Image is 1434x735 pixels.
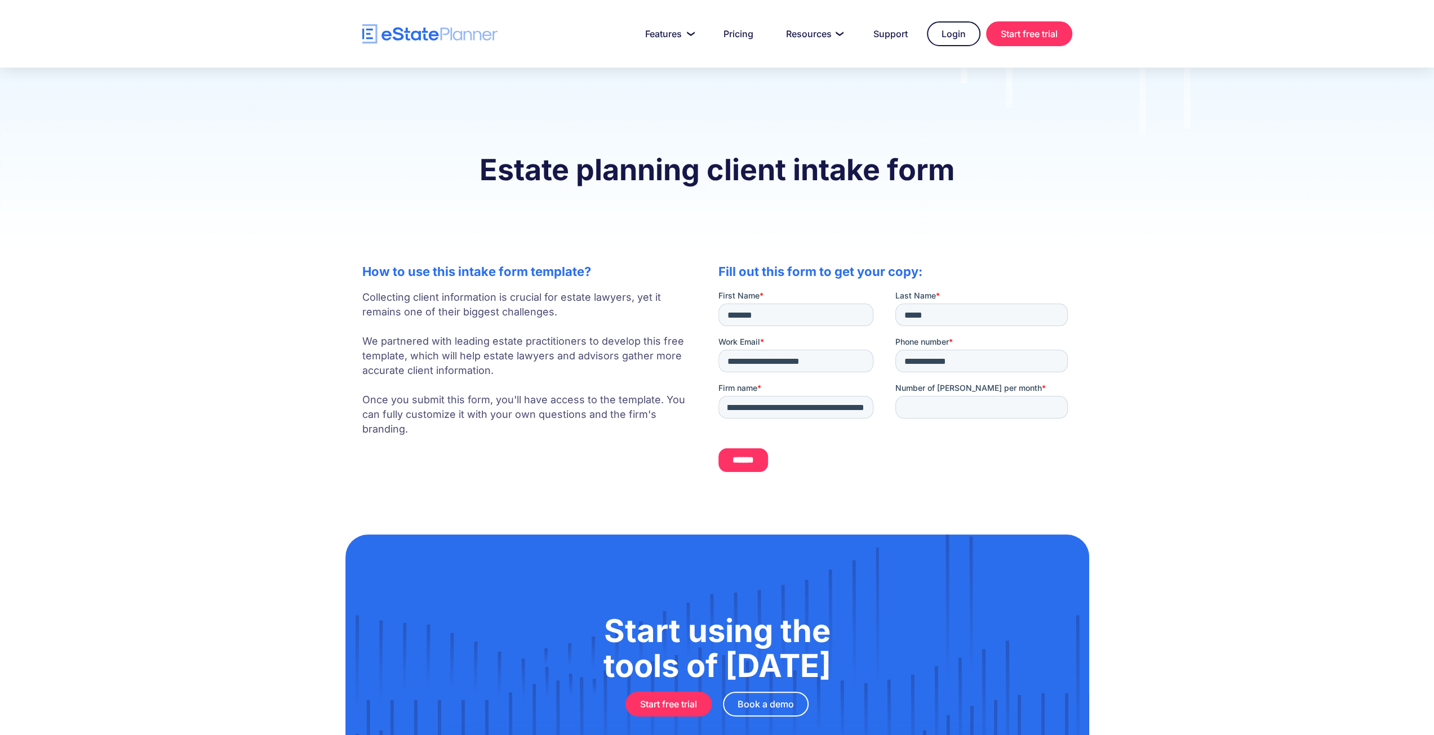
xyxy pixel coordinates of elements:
a: Login [927,21,980,46]
h2: How to use this intake form template? [362,264,696,279]
h1: Start using the tools of [DATE] [402,613,1033,683]
a: Book a demo [723,692,809,716]
h2: Fill out this form to get your copy: [718,264,1072,279]
strong: Estate planning client intake form [480,152,954,188]
a: home [362,24,498,44]
p: Collecting client information is crucial for estate lawyers, yet it remains one of their biggest ... [362,290,696,436]
iframe: Form 0 [718,290,1072,481]
a: Resources [773,23,854,45]
a: Start free trial [986,21,1072,46]
a: Start free trial [625,692,712,716]
a: Features [632,23,704,45]
a: Support [860,23,921,45]
a: Pricing [710,23,767,45]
